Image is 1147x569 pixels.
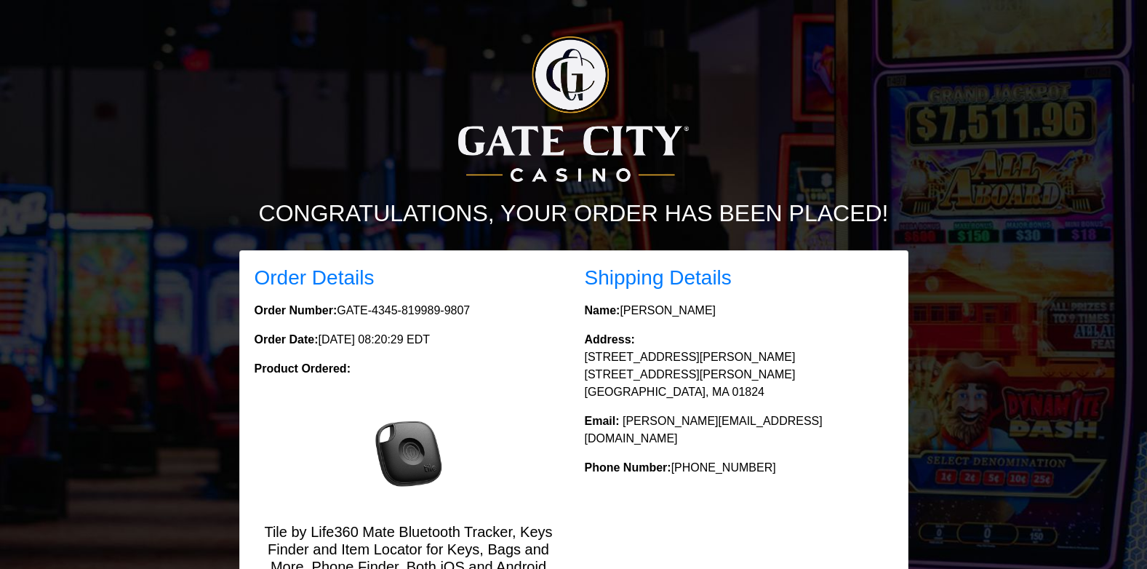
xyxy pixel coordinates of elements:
[255,302,563,319] p: GATE-4345-819989-9807
[585,461,671,474] strong: Phone Number:
[255,266,563,290] h3: Order Details
[585,331,893,401] p: [STREET_ADDRESS][PERSON_NAME] [STREET_ADDRESS][PERSON_NAME] [GEOGRAPHIC_DATA], MA 01824
[255,331,563,349] p: [DATE] 08:20:29 EDT
[255,304,337,317] strong: Order Number:
[585,333,635,346] strong: Address:
[585,302,893,319] p: [PERSON_NAME]
[170,199,978,227] h2: Congratulations, your order has been placed!
[585,415,620,427] strong: Email:
[458,36,688,182] img: Logo
[585,266,893,290] h3: Shipping Details
[255,333,319,346] strong: Order Date:
[585,413,893,447] p: [PERSON_NAME][EMAIL_ADDRESS][DOMAIN_NAME]
[255,362,351,375] strong: Product Ordered:
[585,459,893,477] p: [PHONE_NUMBER]
[585,304,620,317] strong: Name:
[351,395,467,512] img: Tile by Life360 Mate Bluetooth Tracker, Keys Finder and Item Locator for Keys, Bags and More. Pho...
